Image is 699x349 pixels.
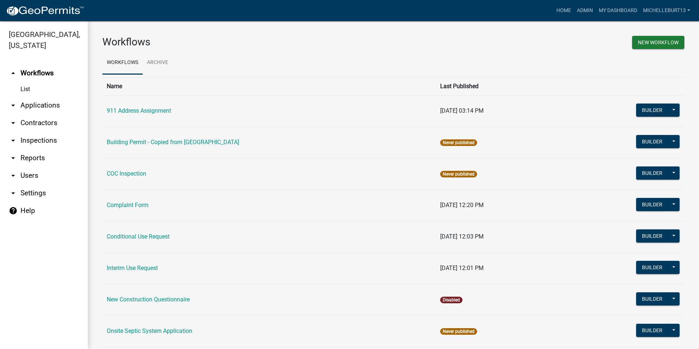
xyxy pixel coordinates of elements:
[636,261,668,274] button: Builder
[102,51,143,75] a: Workflows
[596,4,640,18] a: My Dashboard
[636,229,668,243] button: Builder
[107,327,192,334] a: Onsite Septic System Application
[636,166,668,180] button: Builder
[636,292,668,305] button: Builder
[9,119,18,127] i: arrow_drop_down
[436,77,559,95] th: Last Published
[440,202,484,209] span: [DATE] 12:20 PM
[102,77,436,95] th: Name
[440,171,477,177] span: Never published
[107,264,158,271] a: Interim Use Request
[440,107,484,114] span: [DATE] 03:14 PM
[440,139,477,146] span: Never published
[440,297,462,303] span: Disabled
[107,170,146,177] a: COC Inspection
[107,233,170,240] a: Conditional Use Request
[632,36,684,49] button: New Workflow
[636,198,668,211] button: Builder
[440,328,477,335] span: Never published
[440,233,484,240] span: [DATE] 12:03 PM
[107,202,148,209] a: Complaint Form
[636,135,668,148] button: Builder
[553,4,574,18] a: Home
[102,36,388,48] h3: Workflows
[143,51,173,75] a: Archive
[440,264,484,271] span: [DATE] 12:01 PM
[9,171,18,180] i: arrow_drop_down
[9,189,18,198] i: arrow_drop_down
[636,324,668,337] button: Builder
[107,107,171,114] a: 911 Address Assignment
[107,296,190,303] a: New Construction Questionnaire
[9,101,18,110] i: arrow_drop_down
[9,206,18,215] i: help
[574,4,596,18] a: Admin
[9,136,18,145] i: arrow_drop_down
[9,69,18,78] i: arrow_drop_up
[640,4,693,18] a: michelleburt13
[636,104,668,117] button: Builder
[107,139,239,146] a: Building Permit - Copied from [GEOGRAPHIC_DATA]
[9,154,18,162] i: arrow_drop_down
